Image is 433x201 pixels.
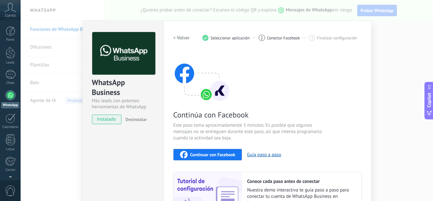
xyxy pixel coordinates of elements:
div: Correo [1,168,20,172]
div: Chats [1,81,20,85]
span: Finalizar configuración [317,36,357,40]
span: Cuenta [5,14,16,18]
span: 3 [311,35,313,41]
span: 2 [261,35,263,41]
span: Conectar Facebook [267,36,300,40]
h2: < Volver [173,35,190,41]
span: Copilot [426,93,432,107]
span: Desinstalar [126,117,147,122]
div: Calendario [1,125,20,129]
span: Continúa con Facebook [173,110,324,120]
div: WhatsApp Business [92,77,154,98]
h2: Conoce cada paso antes de conectar [247,178,355,184]
span: Seleccionar aplicación [210,36,250,40]
span: instalado [92,115,121,124]
div: Listas [1,147,20,151]
div: Panel [1,38,20,42]
div: Leads [1,61,20,65]
img: logo_main.png [92,32,155,75]
button: Continuar con Facebook [173,149,242,160]
button: < Volver [173,32,190,44]
span: Este paso toma aproximadamente 5 minutos. Es posible que algunos mensajes no se entreguen durante... [173,122,324,141]
img: connect with facebook [173,51,230,102]
div: WhatsApp [1,102,19,108]
div: Más leads con potentes herramientas de WhatsApp [92,98,154,110]
button: Guía paso a paso [247,152,281,158]
span: Continuar con Facebook [190,152,236,157]
button: Desinstalar [123,115,147,124]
